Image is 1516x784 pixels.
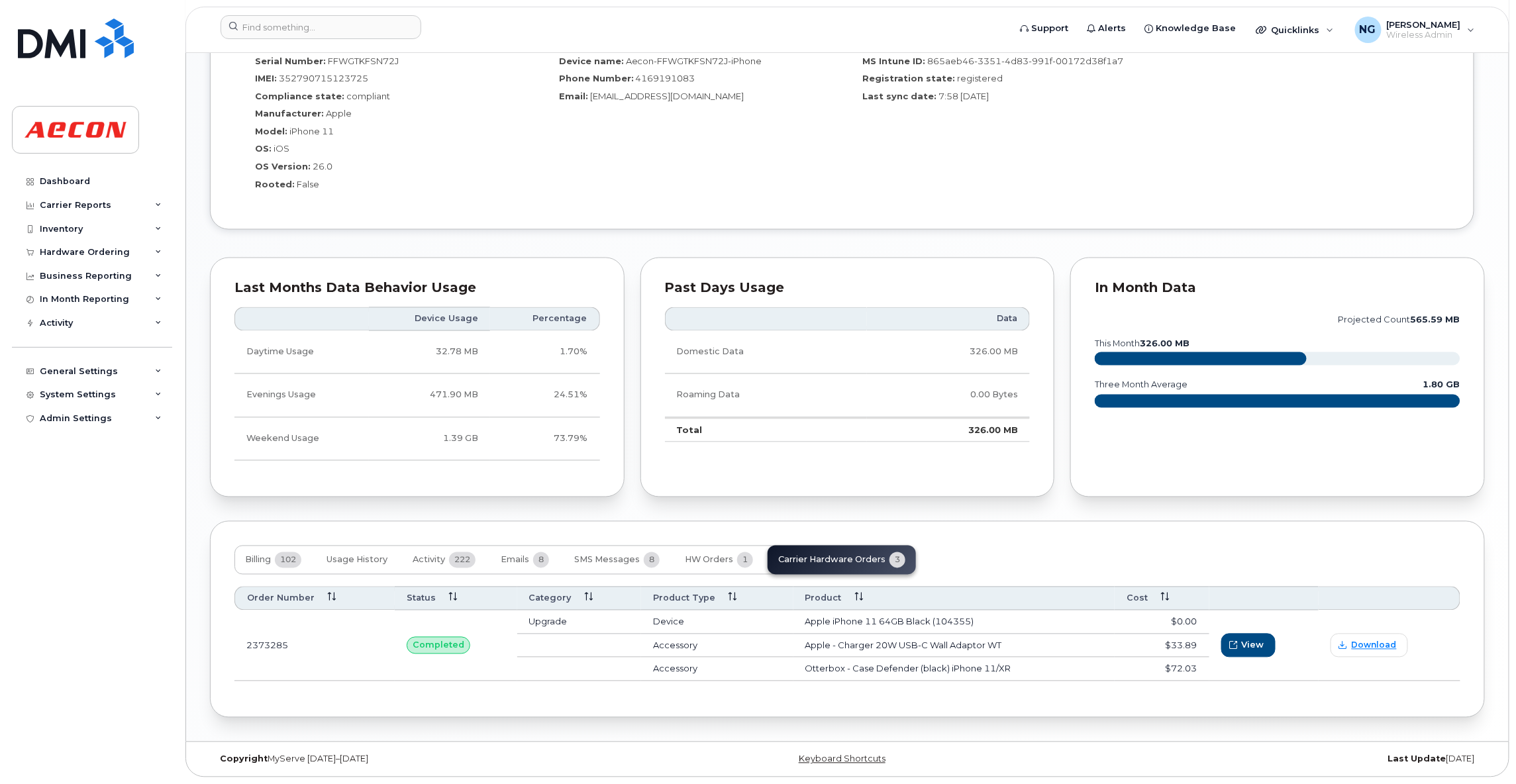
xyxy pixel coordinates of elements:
[221,15,421,39] input: Find something...
[793,658,1115,681] td: Otterbox - Case Defender (black) iPhone 11/XR
[805,593,842,605] span: Product
[641,611,793,634] td: Device
[641,658,793,681] td: Accessory
[1115,658,1209,681] td: $72.03
[297,179,319,189] span: False
[793,634,1115,658] td: Apple - Charger 20W USB-C Wall Adaptor WT
[665,418,868,443] td: Total
[369,331,490,374] td: 32.78 MB
[863,72,956,85] label: Registration state:
[559,90,588,103] label: Email:
[234,282,600,295] div: Last Months Data Behavior Usage
[279,73,368,83] span: 352790715123725
[1011,15,1078,42] a: Support
[1078,15,1135,42] a: Alerts
[665,374,868,417] td: Roaming Data
[413,639,464,652] span: Completed
[626,56,762,66] span: Aecon-FFWGTKFSN72J-iPhone
[1221,634,1276,658] button: View
[1360,22,1376,38] span: NG
[313,161,332,171] span: 26.0
[636,73,695,83] span: 4169191083
[641,634,793,658] td: Accessory
[867,418,1030,443] td: 326.00 MB
[1388,754,1446,764] strong: Last Update
[234,374,369,417] td: Evenings Usage
[799,754,885,764] a: Keyboard Shortcuts
[1242,639,1264,652] span: View
[1331,634,1408,657] a: Download
[220,754,268,764] strong: Copyright
[369,374,490,417] td: 471.90 MB
[289,126,334,136] span: iPhone 11
[867,374,1030,417] td: 0.00 Bytes
[255,90,344,103] label: Compliance state:
[255,142,272,155] label: OS:
[255,55,326,68] label: Serial Number:
[247,593,315,605] span: Order Number
[1411,315,1460,325] tspan: 565.59 MB
[490,374,599,417] td: 24.51%
[1098,22,1126,35] span: Alerts
[255,125,287,138] label: Model:
[1272,24,1320,35] span: Quicklinks
[958,73,1003,83] span: registered
[1095,282,1460,295] div: In Month Data
[1423,380,1460,390] text: 1.80 GB
[328,56,399,66] span: FFWGTKFSN72J
[863,90,937,103] label: Last sync date:
[255,178,295,191] label: Rooted:
[1352,640,1397,652] span: Download
[210,754,635,765] div: MyServe [DATE]–[DATE]
[275,552,301,568] span: 102
[533,552,549,568] span: 8
[1094,339,1189,349] text: this month
[234,611,395,681] td: 2373285
[490,418,599,461] td: 73.79%
[501,555,529,565] span: Emails
[1060,754,1485,765] div: [DATE]
[1387,30,1461,40] span: Wireless Admin
[1094,380,1188,390] text: three month average
[863,55,926,68] label: MS Intune ID:
[517,611,641,634] td: Upgrade
[1339,315,1460,325] text: projected count
[928,56,1124,66] span: 865aeb46-3351-4d83-991f-00172d38f1a7
[1387,19,1461,30] span: [PERSON_NAME]
[665,331,868,374] td: Domestic Data
[529,593,572,605] span: Category
[644,552,660,568] span: 8
[1031,22,1068,35] span: Support
[369,418,490,461] td: 1.39 GB
[867,331,1030,374] td: 326.00 MB
[234,418,369,461] td: Weekend Usage
[653,593,715,605] span: Product Type
[1156,22,1236,35] span: Knowledge Base
[685,555,733,565] span: HW Orders
[665,282,1031,295] div: Past Days Usage
[490,331,599,374] td: 1.70%
[867,307,1030,331] th: Data
[1135,15,1245,42] a: Knowledge Base
[1127,593,1148,605] span: Cost
[413,555,445,565] span: Activity
[255,160,311,173] label: OS Version:
[939,91,989,101] span: 7:58 [DATE]
[407,593,436,605] span: Status
[255,72,277,85] label: IMEI:
[559,55,624,68] label: Device name:
[326,108,352,119] span: Apple
[327,555,387,565] span: Usage History
[234,331,369,374] td: Daytime Usage
[574,555,640,565] span: SMS Messages
[590,91,744,101] span: [EMAIL_ADDRESS][DOMAIN_NAME]
[245,555,271,565] span: Billing
[1115,634,1209,658] td: $33.89
[255,107,324,120] label: Manufacturer:
[346,91,390,101] span: compliant
[369,307,490,331] th: Device Usage
[1246,17,1343,43] div: Quicklinks
[449,552,476,568] span: 222
[490,307,599,331] th: Percentage
[793,611,1115,634] td: Apple iPhone 11 64GB Black (104355)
